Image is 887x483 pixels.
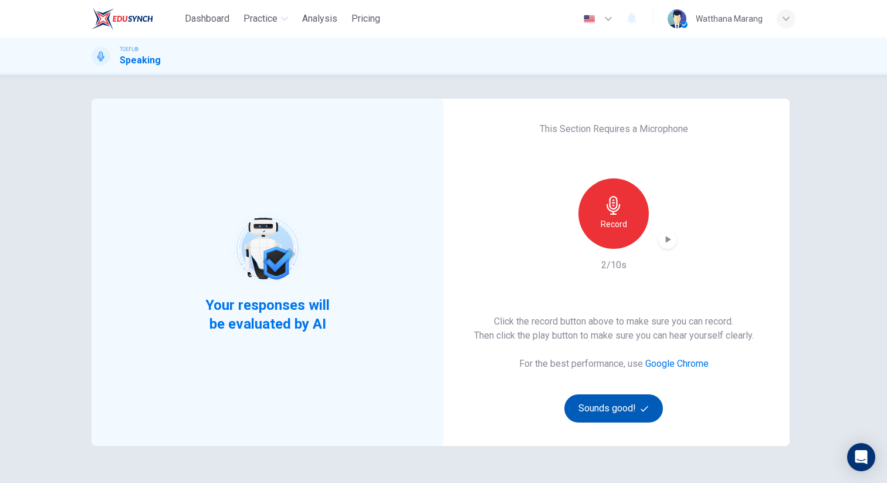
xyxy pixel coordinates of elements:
button: Sounds good! [564,394,663,423]
span: Your responses will be evaluated by AI [197,296,339,333]
img: en [582,15,597,23]
div: Open Intercom Messenger [847,443,875,471]
h6: This Section Requires a Microphone [540,122,688,136]
a: Google Chrome [645,358,709,369]
span: Analysis [302,12,337,26]
span: Pricing [351,12,380,26]
button: Practice [239,8,293,29]
button: Dashboard [180,8,234,29]
h6: Click the record button above to make sure you can record. Then click the play button to make sur... [474,315,754,343]
button: Record [578,178,649,249]
span: Practice [243,12,277,26]
img: robot icon [230,211,304,286]
h6: For the best performance, use [519,357,709,371]
button: Pricing [347,8,385,29]
a: EduSynch logo [92,7,180,31]
h1: Speaking [120,53,161,67]
div: Watthana Marang [696,12,763,26]
img: EduSynch logo [92,7,153,31]
span: TOEFL® [120,45,138,53]
img: Profile picture [668,9,686,28]
h6: Record [601,217,627,231]
button: Analysis [297,8,342,29]
h6: 2/10s [601,258,627,272]
span: Dashboard [185,12,229,26]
